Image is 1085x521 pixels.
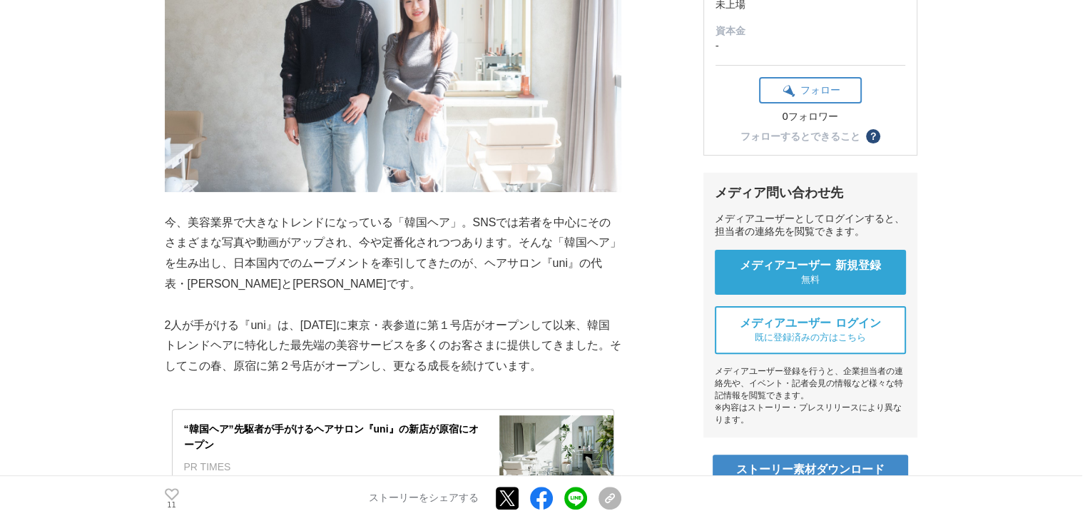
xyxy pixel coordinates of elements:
[715,24,905,39] dt: 資本金
[715,184,906,201] div: メディア問い合わせ先
[715,213,906,238] div: メディアユーザーとしてログインすると、担当者の連絡先を閲覧できます。
[759,111,862,123] div: 0フォロワー
[740,316,881,331] span: メディアユーザー ログイン
[715,250,906,295] a: メディアユーザー 新規登録 無料
[165,315,621,377] p: 2人が手がける『uni』は、[DATE]に東京・表参道に第１号店がオープンして以来、韓国トレンドヘアに特化した最先端の美容サービスを多くのお客さまに提供してきました。そしてこの春、原宿に第２号店...
[868,131,878,141] span: ？
[866,129,880,143] button: ？
[184,459,488,475] div: PR TIMES
[172,409,614,487] a: “韓国ヘア”先駆者が手がけるヘアサロン『uni』の新店が原宿にオープンPR TIMES
[715,306,906,354] a: メディアユーザー ログイン 既に登録済みの方はこちら
[165,213,621,295] p: 今、美容業界で大きなトレンドになっている「韓国ヘア」。SNSでは若者を中心にそのさまざまな写真や動画がアップされ、今や定番化されつつあります。そんな「韓国ヘア」を生み出し、日本国内でのムーブメン...
[715,39,905,54] dd: -
[740,258,881,273] span: メディアユーザー 新規登録
[740,131,860,141] div: フォローするとできること
[369,492,479,505] p: ストーリーをシェアする
[713,455,908,485] a: ストーリー素材ダウンロード
[165,502,179,509] p: 11
[184,421,488,453] div: “韓国ヘア”先駆者が手がけるヘアサロン『uni』の新店が原宿にオープン
[755,331,866,344] span: 既に登録済みの方はこちら
[715,365,906,426] div: メディアユーザー登録を行うと、企業担当者の連絡先や、イベント・記者会見の情報など様々な特記情報を閲覧できます。 ※内容はストーリー・プレスリリースにより異なります。
[801,273,820,286] span: 無料
[759,77,862,103] button: フォロー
